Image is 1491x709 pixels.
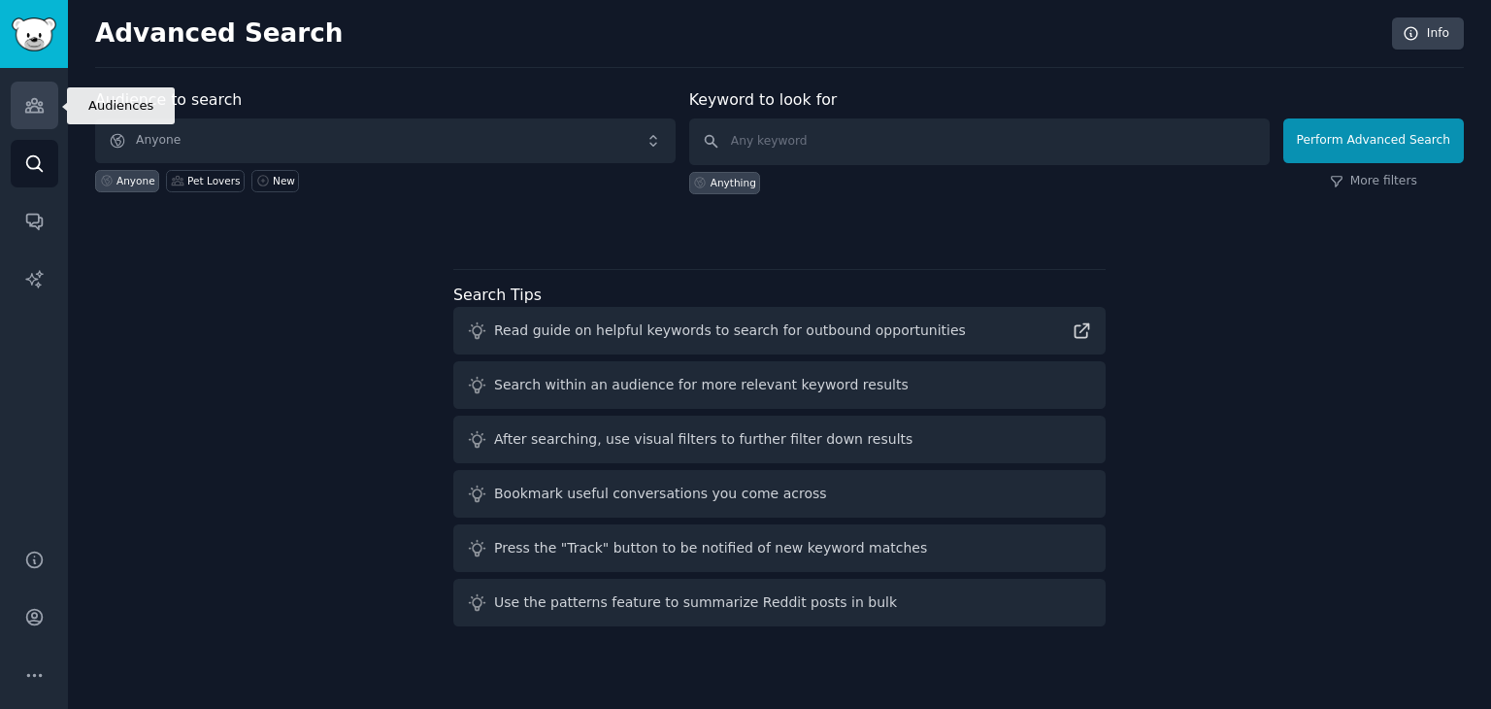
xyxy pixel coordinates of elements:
label: Search Tips [453,286,542,304]
input: Any keyword [689,118,1270,165]
button: Perform Advanced Search [1283,118,1464,163]
div: After searching, use visual filters to further filter down results [494,429,912,450]
label: Keyword to look for [689,90,838,109]
img: GummySearch logo [12,17,56,51]
button: Anyone [95,118,676,163]
div: New [273,174,295,187]
div: Pet Lovers [187,174,240,187]
div: Read guide on helpful keywords to search for outbound opportunities [494,321,966,341]
div: Bookmark useful conversations you come across [494,484,827,504]
div: Use the patterns feature to summarize Reddit posts in bulk [494,592,897,613]
label: Audience to search [95,90,242,109]
a: Info [1392,17,1464,51]
a: More filters [1330,173,1417,190]
h2: Advanced Search [95,18,1381,50]
a: New [251,170,299,192]
div: Search within an audience for more relevant keyword results [494,375,909,395]
div: Anyone [116,174,155,187]
div: Anything [711,176,756,189]
div: Press the "Track" button to be notified of new keyword matches [494,538,927,558]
